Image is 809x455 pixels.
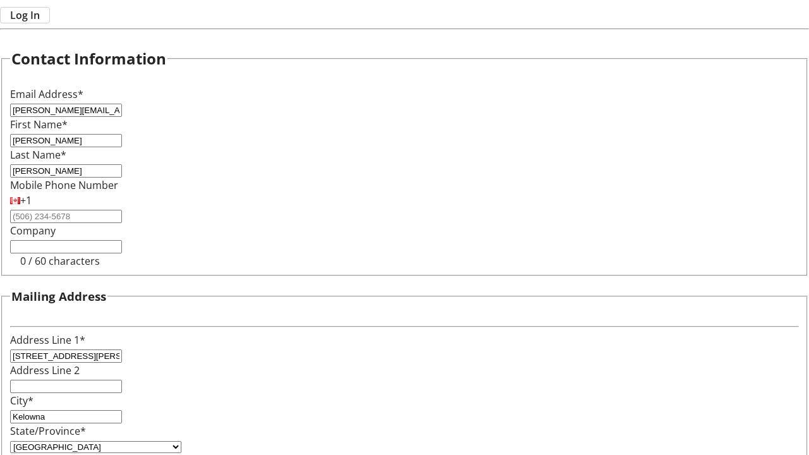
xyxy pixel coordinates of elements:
[10,394,33,408] label: City*
[10,224,56,238] label: Company
[10,349,122,363] input: Address
[10,148,66,162] label: Last Name*
[20,254,100,268] tr-character-limit: 0 / 60 characters
[10,424,86,438] label: State/Province*
[11,47,166,70] h2: Contact Information
[10,87,83,101] label: Email Address*
[10,178,118,192] label: Mobile Phone Number
[10,363,80,377] label: Address Line 2
[10,410,122,423] input: City
[10,333,85,347] label: Address Line 1*
[11,288,106,305] h3: Mailing Address
[10,118,68,131] label: First Name*
[10,210,122,223] input: (506) 234-5678
[10,8,40,23] span: Log In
